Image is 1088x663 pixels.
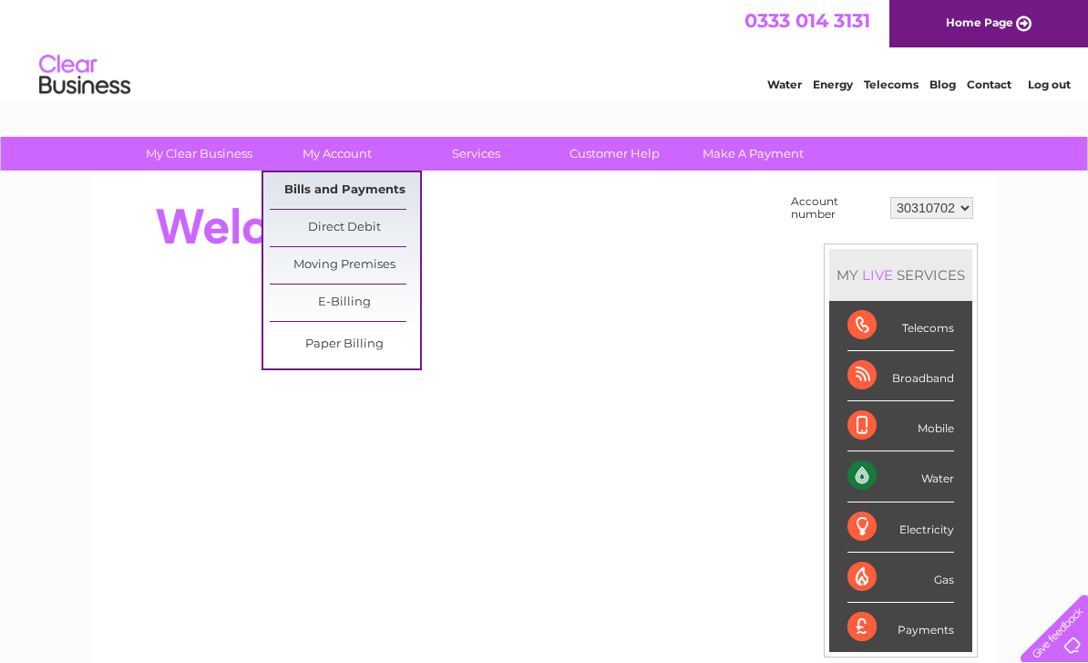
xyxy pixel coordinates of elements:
[1028,78,1071,91] a: Log out
[813,78,853,91] a: Energy
[847,401,954,451] div: Mobile
[847,502,954,553] div: Electricity
[847,553,954,603] div: Gas
[847,351,954,401] div: Broadband
[270,172,420,209] a: Bills and Payments
[124,137,274,171] a: My Clear Business
[678,137,828,171] a: Make A Payment
[847,301,954,351] div: Telecoms
[270,247,420,284] a: Moving Premises
[270,285,420,321] a: E-Billing
[858,266,897,284] div: LIVE
[262,137,413,171] a: My Account
[967,78,1011,91] a: Contact
[864,78,919,91] a: Telecoms
[401,137,551,171] a: Services
[744,9,870,32] a: 0333 014 3131
[829,249,972,301] div: MY SERVICES
[115,10,976,88] div: Clear Business is a trading name of Verastar Limited (registered in [GEOGRAPHIC_DATA] No. 3667643...
[847,603,954,652] div: Payments
[539,137,690,171] a: Customer Help
[270,326,420,363] a: Paper Billing
[270,210,420,246] a: Direct Debit
[847,451,954,502] div: Water
[767,78,802,91] a: Water
[786,191,886,225] td: Account number
[929,78,956,91] a: Blog
[38,47,131,103] img: logo.png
